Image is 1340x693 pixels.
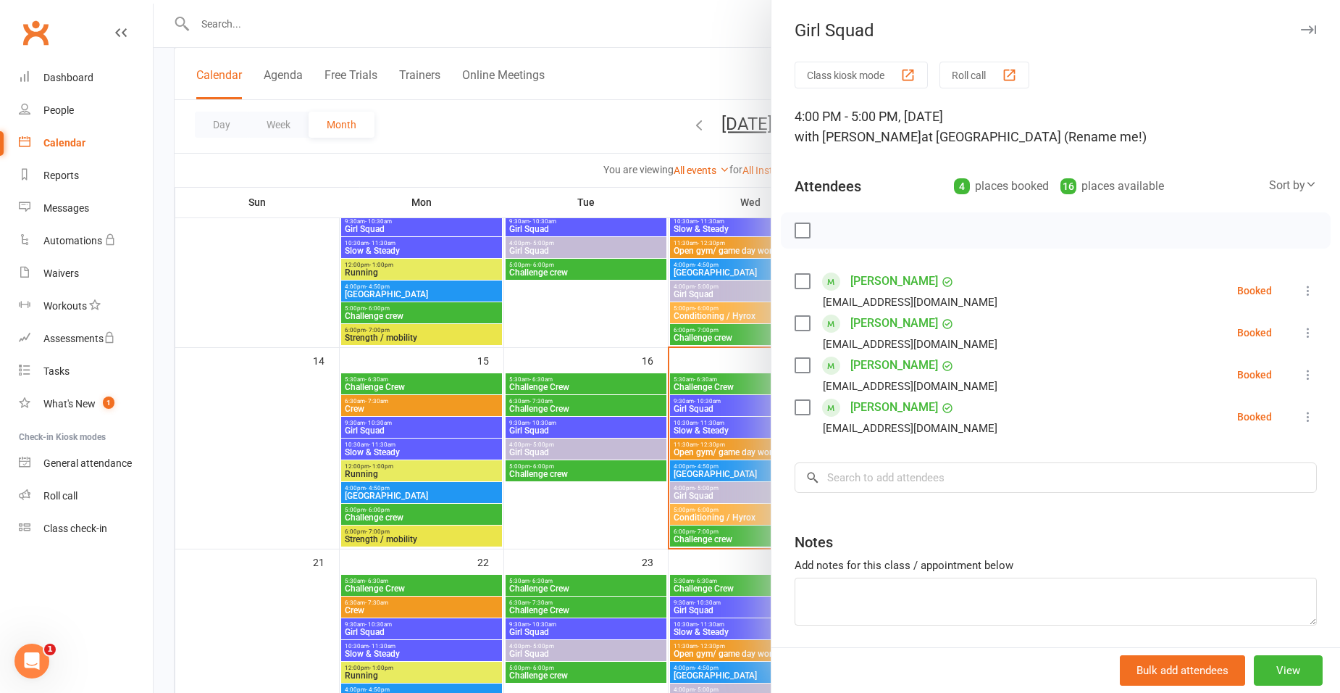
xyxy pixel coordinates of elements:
[19,62,153,94] a: Dashboard
[1254,655,1323,686] button: View
[1120,655,1245,686] button: Bulk add attendees
[850,270,938,293] a: [PERSON_NAME]
[823,377,997,396] div: [EMAIL_ADDRESS][DOMAIN_NAME]
[19,225,153,257] a: Automations
[43,137,85,149] div: Calendar
[1269,176,1317,195] div: Sort by
[19,290,153,323] a: Workouts
[19,513,153,545] a: Class kiosk mode
[44,644,56,655] span: 1
[823,293,997,312] div: [EMAIL_ADDRESS][DOMAIN_NAME]
[43,490,78,502] div: Roll call
[43,300,87,312] div: Workouts
[43,333,115,344] div: Assessments
[939,62,1029,88] button: Roll call
[43,170,79,181] div: Reports
[1237,370,1272,380] div: Booked
[19,127,153,159] a: Calendar
[1237,412,1272,422] div: Booked
[823,335,997,354] div: [EMAIL_ADDRESS][DOMAIN_NAME]
[795,557,1317,574] div: Add notes for this class / appointment below
[850,312,938,335] a: [PERSON_NAME]
[43,365,70,377] div: Tasks
[954,178,970,194] div: 4
[1237,286,1272,296] div: Booked
[19,159,153,192] a: Reports
[19,257,153,290] a: Waivers
[19,355,153,388] a: Tasks
[795,62,928,88] button: Class kiosk mode
[19,480,153,513] a: Roll call
[850,396,938,419] a: [PERSON_NAME]
[43,202,89,214] div: Messages
[43,235,102,246] div: Automations
[43,72,93,83] div: Dashboard
[19,447,153,480] a: General attendance kiosk mode
[823,419,997,438] div: [EMAIL_ADDRESS][DOMAIN_NAME]
[1060,178,1076,194] div: 16
[850,354,938,377] a: [PERSON_NAME]
[43,104,74,116] div: People
[43,457,132,469] div: General attendance
[795,176,861,196] div: Attendees
[795,462,1317,493] input: Search to add attendees
[795,107,1317,147] div: 4:00 PM - 5:00 PM, [DATE]
[19,323,153,355] a: Assessments
[954,176,1049,196] div: places booked
[43,523,107,534] div: Class check-in
[795,129,921,144] span: with [PERSON_NAME]
[17,14,54,51] a: Clubworx
[103,397,114,409] span: 1
[14,644,49,679] iframe: Intercom live chat
[19,388,153,420] a: What's New1
[795,532,833,552] div: Notes
[19,192,153,225] a: Messages
[43,398,96,410] div: What's New
[1060,176,1164,196] div: places available
[1237,328,1272,338] div: Booked
[43,267,79,279] div: Waivers
[19,94,153,127] a: People
[771,20,1340,41] div: Girl Squad
[921,129,1147,144] span: at [GEOGRAPHIC_DATA] (Rename me!)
